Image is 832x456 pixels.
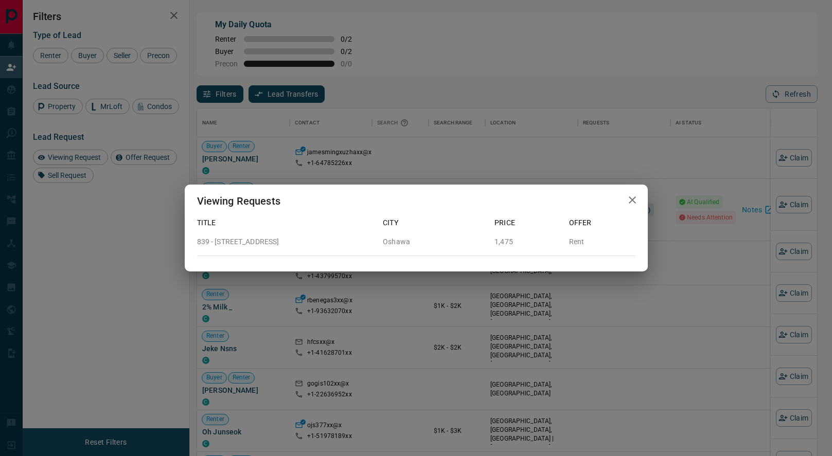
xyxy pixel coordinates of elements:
p: Offer [569,217,635,228]
p: Rent [569,236,635,247]
p: 839 - [STREET_ADDRESS] [197,236,375,247]
p: Oshawa [383,236,486,247]
p: Title [197,217,375,228]
p: 1,475 [494,236,561,247]
h2: Viewing Requests [185,185,293,217]
p: City [383,217,486,228]
p: Price [494,217,561,228]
